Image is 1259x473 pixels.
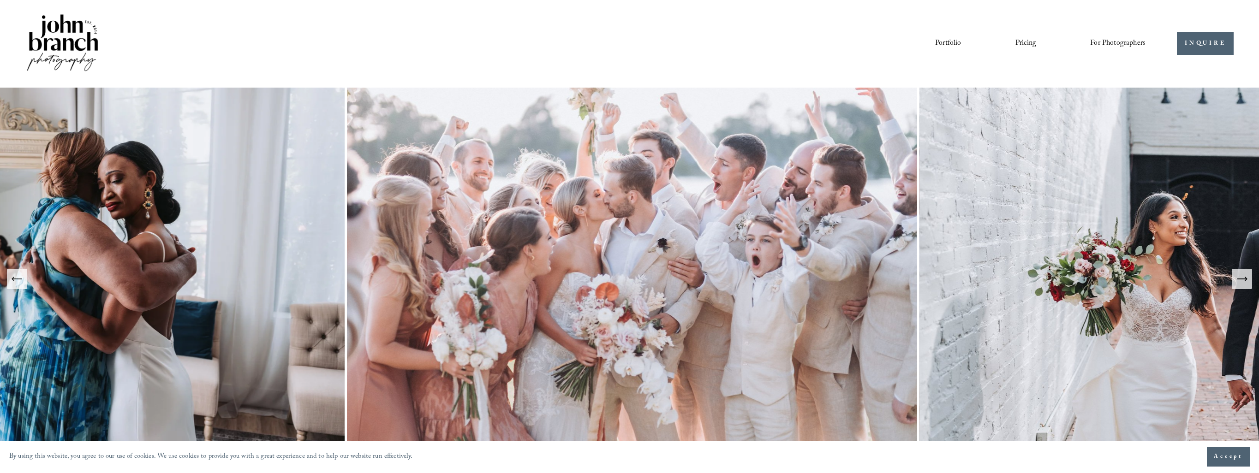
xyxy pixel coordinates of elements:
[9,450,413,464] p: By using this website, you agree to our use of cookies. We use cookies to provide you with a grea...
[1207,447,1250,467] button: Accept
[935,36,961,52] a: Portfolio
[1090,36,1146,52] a: folder dropdown
[1232,269,1252,289] button: Next Slide
[1015,36,1036,52] a: Pricing
[1214,452,1243,461] span: Accept
[345,88,919,471] img: A wedding party celebrating outdoors, featuring a bride and groom kissing amidst cheering bridesm...
[1177,32,1234,55] a: INQUIRE
[1090,36,1146,51] span: For Photographers
[7,269,27,289] button: Previous Slide
[25,12,100,75] img: John Branch IV Photography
